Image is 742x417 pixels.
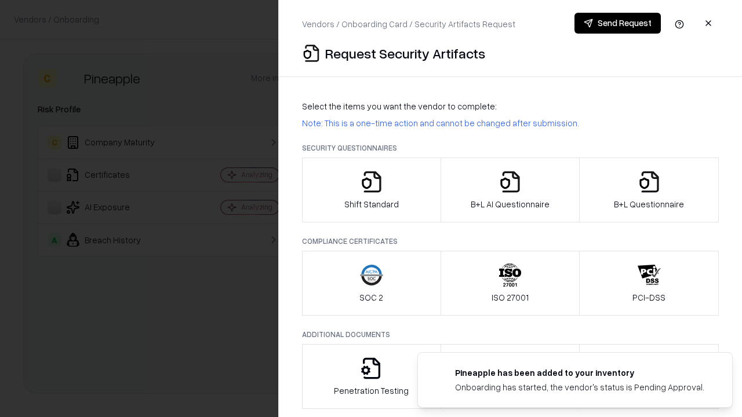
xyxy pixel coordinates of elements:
p: Vendors / Onboarding Card / Security Artifacts Request [302,18,515,30]
p: Penetration Testing [334,385,409,397]
p: Compliance Certificates [302,236,719,246]
button: Send Request [574,13,661,34]
button: Shift Standard [302,158,441,222]
p: B+L AI Questionnaire [471,198,550,210]
img: pineappleenergy.com [432,367,446,381]
p: Additional Documents [302,330,719,339]
div: Onboarding has started, the vendor's status is Pending Approval. [455,381,704,393]
p: Security Questionnaires [302,143,719,153]
p: B+L Questionnaire [614,198,684,210]
button: Data Processing Agreement [579,344,719,409]
p: SOC 2 [359,291,383,303]
button: Privacy Policy [441,344,580,409]
p: PCI-DSS [632,291,665,303]
div: Pineapple has been added to your inventory [455,367,704,379]
button: PCI-DSS [579,251,719,316]
button: B+L Questionnaire [579,158,719,222]
p: Shift Standard [344,198,399,210]
button: SOC 2 [302,251,441,316]
p: ISO 27001 [492,291,529,303]
button: ISO 27001 [441,251,580,316]
p: Select the items you want the vendor to complete: [302,100,719,112]
p: Note: This is a one-time action and cannot be changed after submission. [302,117,719,129]
p: Request Security Artifacts [325,44,485,63]
button: Penetration Testing [302,344,441,409]
button: B+L AI Questionnaire [441,158,580,222]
